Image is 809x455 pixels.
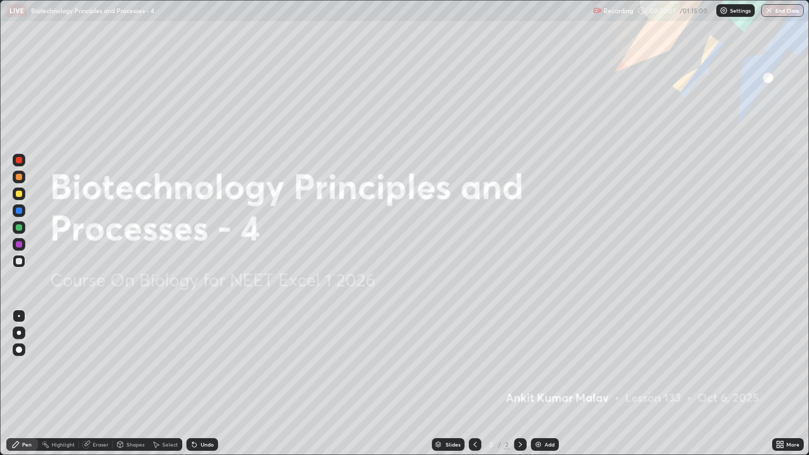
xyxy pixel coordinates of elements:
[545,442,555,447] div: Add
[31,6,154,15] p: Biotechnology Principles and Processes - 4
[593,6,601,15] img: recording.375f2c34.svg
[604,7,633,15] p: Recording
[22,442,32,447] div: Pen
[765,6,773,15] img: end-class-cross
[52,442,75,447] div: Highlight
[761,4,804,17] button: End Class
[201,442,214,447] div: Undo
[126,442,144,447] div: Shapes
[786,442,800,447] div: More
[534,440,542,449] img: add-slide-button
[486,441,496,448] div: 2
[730,8,751,13] p: Settings
[162,442,178,447] div: Select
[719,6,728,15] img: class-settings-icons
[446,442,460,447] div: Slides
[498,441,501,448] div: /
[9,6,24,15] p: LIVE
[93,442,108,447] div: Eraser
[504,440,510,449] div: 2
